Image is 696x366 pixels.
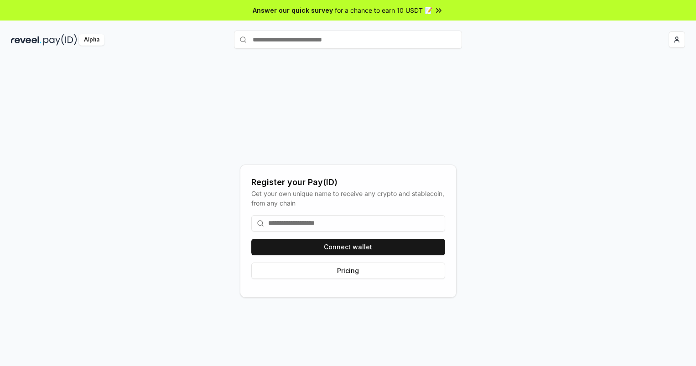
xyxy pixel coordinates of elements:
span: Answer our quick survey [253,5,333,15]
span: for a chance to earn 10 USDT 📝 [335,5,432,15]
img: reveel_dark [11,34,42,46]
div: Register your Pay(ID) [251,176,445,189]
button: Pricing [251,263,445,279]
img: pay_id [43,34,77,46]
div: Alpha [79,34,104,46]
button: Connect wallet [251,239,445,255]
div: Get your own unique name to receive any crypto and stablecoin, from any chain [251,189,445,208]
